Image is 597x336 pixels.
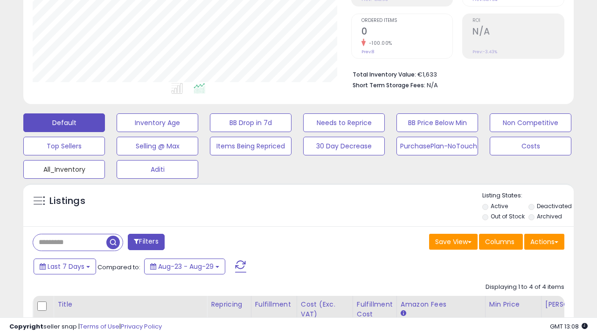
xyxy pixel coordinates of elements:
small: Prev: 8 [361,49,374,55]
button: Non Competitive [490,113,571,132]
div: Amazon Fees [401,300,481,309]
button: Aug-23 - Aug-29 [144,259,225,274]
b: Short Term Storage Fees: [353,81,425,89]
label: Active [491,202,508,210]
span: Ordered Items [361,18,453,23]
button: Top Sellers [23,137,105,155]
button: Inventory Age [117,113,198,132]
div: Title [57,300,203,309]
button: All_Inventory [23,160,105,179]
button: Last 7 Days [34,259,96,274]
p: Listing States: [482,191,574,200]
button: Actions [524,234,564,250]
div: Fulfillment [255,300,293,309]
label: Archived [537,212,562,220]
strong: Copyright [9,322,43,331]
button: Selling @ Max [117,137,198,155]
div: Displaying 1 to 4 of 4 items [486,283,564,292]
h2: 0 [361,26,453,39]
span: Columns [485,237,514,246]
label: Deactivated [537,202,572,210]
button: BB Price Below Min [396,113,478,132]
button: Columns [479,234,523,250]
b: Total Inventory Value: [353,70,416,78]
h5: Listings [49,195,85,208]
div: Repricing [211,300,247,309]
a: Privacy Policy [121,322,162,331]
button: PurchasePlan-NoTouch [396,137,478,155]
button: Costs [490,137,571,155]
label: Out of Stock [491,212,525,220]
div: seller snap | | [9,322,162,331]
button: Items Being Repriced [210,137,292,155]
button: Save View [429,234,478,250]
span: Compared to: [97,263,140,272]
div: Cost (Exc. VAT) [301,300,349,319]
small: -100.00% [366,40,392,47]
span: Aug-23 - Aug-29 [158,262,214,271]
button: Default [23,113,105,132]
li: €1,633 [353,68,558,79]
button: Aditi [117,160,198,179]
span: N/A [427,81,438,90]
div: Fulfillment Cost [357,300,393,319]
button: BB Drop in 7d [210,113,292,132]
button: Filters [128,234,164,250]
span: Last 7 Days [48,262,84,271]
a: Terms of Use [80,322,119,331]
button: Needs to Reprice [303,113,385,132]
small: Amazon Fees. [401,309,406,318]
span: 2025-09-6 13:08 GMT [550,322,588,331]
div: Min Price [489,300,537,309]
h2: N/A [472,26,564,39]
button: 30 Day Decrease [303,137,385,155]
span: ROI [472,18,564,23]
small: Prev: -3.43% [472,49,497,55]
